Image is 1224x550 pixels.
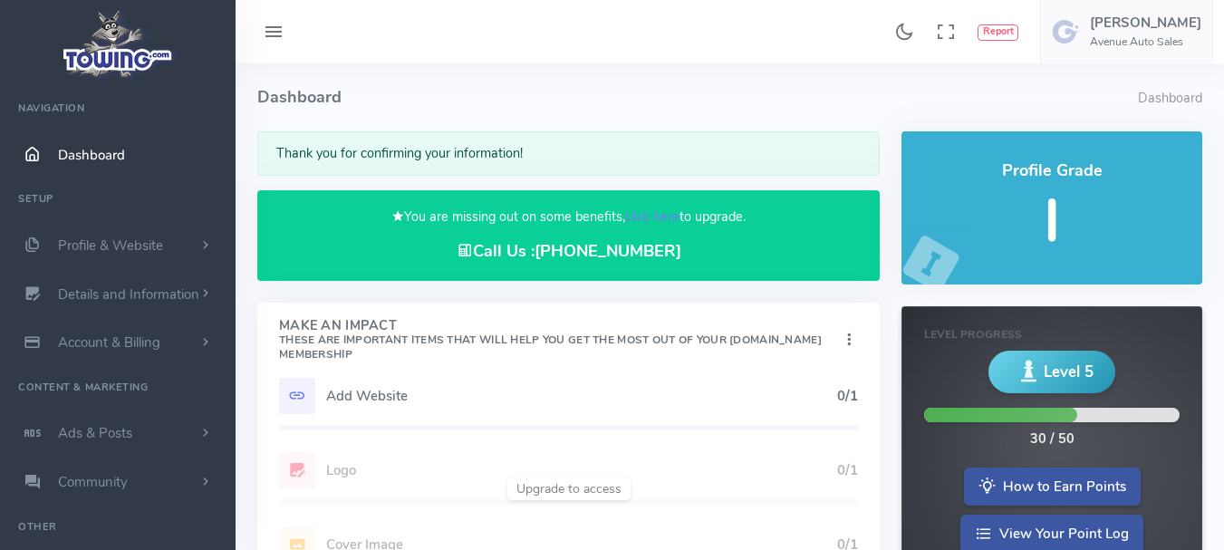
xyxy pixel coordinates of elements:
h4: Dashboard [257,63,1138,131]
h4: Profile Grade [923,162,1181,180]
button: Report [978,24,1018,41]
span: Details and Information [58,285,199,304]
h5: 0/1 [837,389,858,403]
h5: [PERSON_NAME] [1090,15,1201,30]
h4: Call Us : [279,242,858,261]
h4: Make An Impact [279,319,840,362]
small: These are important items that will help you get the most out of your [DOMAIN_NAME] Membership [279,333,822,362]
a: click here [625,207,679,226]
img: logo [57,5,179,82]
li: Dashboard [1138,89,1202,109]
span: Level 5 [1044,361,1094,383]
h5: Add Website [326,389,837,403]
h5: I [923,189,1181,254]
span: Account & Billing [58,333,160,352]
span: Community [58,473,128,491]
div: Thank you for confirming your information! [257,131,880,176]
div: 30 / 50 [1030,429,1075,449]
a: How to Earn Points [964,468,1141,507]
p: You are missing out on some benefits, to upgrade. [279,207,858,227]
img: user-image [1052,17,1081,46]
span: Profile & Website [58,236,163,255]
h6: Avenue Auto Sales [1090,36,1201,48]
h6: Level Progress [924,329,1180,341]
span: Ads & Posts [58,424,132,442]
a: [PHONE_NUMBER] [535,240,681,262]
span: Dashboard [58,146,125,164]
